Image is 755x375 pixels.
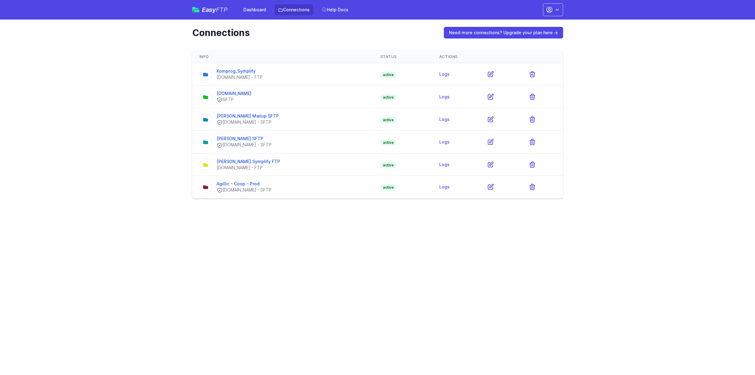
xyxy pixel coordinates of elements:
[439,162,450,167] a: Logs
[217,142,271,148] div: [DOMAIN_NAME] - SFTP
[217,68,256,74] a: Komprog_Symplify
[217,96,251,103] div: SFTP
[439,71,450,77] a: Logs
[217,113,279,118] a: [PERSON_NAME] Mailup SFTP
[380,94,396,100] span: active
[275,4,313,15] a: Connections
[216,6,228,13] span: FTP
[217,91,251,96] a: [DOMAIN_NAME]
[240,4,270,15] a: Dashboard
[380,140,396,146] span: active
[380,184,396,191] span: active
[192,7,200,13] img: easyftp_logo.png
[217,136,263,141] a: [PERSON_NAME] SFTP
[217,181,260,186] a: Agillic - Coop - Prod
[373,51,432,63] th: Status
[380,162,396,168] span: active
[217,119,279,126] div: [DOMAIN_NAME] - SFTP
[432,51,563,63] th: Actions
[439,184,450,189] a: Logs
[217,74,263,80] div: [DOMAIN_NAME] - FTP
[217,165,280,171] div: [DOMAIN_NAME] - FTP
[192,27,435,38] h1: Connections
[217,159,280,164] a: [PERSON_NAME] Symplify FTP
[380,117,396,123] span: active
[439,117,450,122] a: Logs
[380,72,396,78] span: active
[192,51,373,63] th: Info
[444,27,563,38] a: Need more connections? Upgrade your plan here →
[192,7,228,13] a: EasyFTP
[318,4,352,15] a: Help Docs
[202,7,228,13] span: Easy
[439,94,450,99] a: Logs
[439,139,450,144] a: Logs
[217,187,271,193] div: [DOMAIN_NAME] - SFTP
